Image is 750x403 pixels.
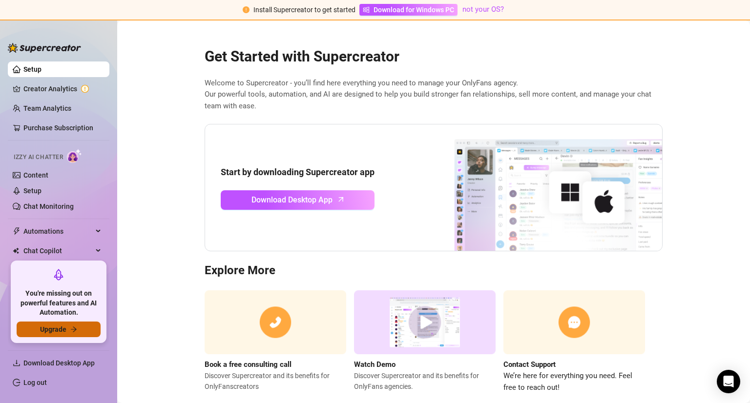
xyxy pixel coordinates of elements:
[221,167,375,177] strong: Start by downloading Supercreator app
[205,360,292,369] strong: Book a free consulting call
[13,359,21,367] span: download
[354,370,496,392] span: Discover Supercreator and its benefits for OnlyFans agencies.
[70,326,77,333] span: arrow-right
[205,78,663,112] span: Welcome to Supercreator - you’ll find here everything you need to manage your OnlyFans agency. Ou...
[205,290,346,354] img: consulting call
[23,243,93,259] span: Chat Copilot
[354,290,496,393] a: Watch DemoDiscover Supercreator and its benefits for OnlyFans agencies.
[14,153,63,162] span: Izzy AI Chatter
[53,269,64,281] span: rocket
[354,360,396,369] strong: Watch Demo
[67,149,82,163] img: AI Chatter
[23,104,71,112] a: Team Analytics
[23,65,42,73] a: Setup
[251,194,333,206] span: Download Desktop App
[13,247,19,254] img: Chat Copilot
[359,4,458,16] a: Download for Windows PC
[17,289,101,318] span: You're missing out on powerful features and AI Automation.
[23,81,102,97] a: Creator Analytics exclamation-circle
[503,370,645,393] span: We’re here for everything you need. Feel free to reach out!
[205,263,663,279] h3: Explore More
[23,171,48,179] a: Content
[205,47,663,66] h2: Get Started with Supercreator
[462,5,504,14] a: not your OS?
[8,43,81,53] img: logo-BBDzfeDw.svg
[23,379,47,386] a: Log out
[374,4,454,15] span: Download for Windows PC
[23,359,95,367] span: Download Desktop App
[354,290,496,354] img: supercreator demo
[503,360,556,369] strong: Contact Support
[23,187,42,195] a: Setup
[23,223,93,239] span: Automations
[717,370,740,393] div: Open Intercom Messenger
[503,290,645,354] img: contact support
[205,370,346,392] span: Discover Supercreator and its benefits for OnlyFans creators
[363,6,370,13] span: windows
[205,290,346,393] a: Book a free consulting callDiscover Supercreator and its benefits for OnlyFanscreators
[13,227,21,235] span: thunderbolt
[23,120,102,136] a: Purchase Subscription
[17,322,101,337] button: Upgradearrow-right
[253,6,355,14] span: Install Supercreator to get started
[23,202,74,210] a: Chat Monitoring
[40,325,66,333] span: Upgrade
[418,124,662,251] img: download app
[335,194,347,205] span: arrow-up
[221,190,375,210] a: Download Desktop Apparrow-up
[243,6,250,13] span: exclamation-circle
